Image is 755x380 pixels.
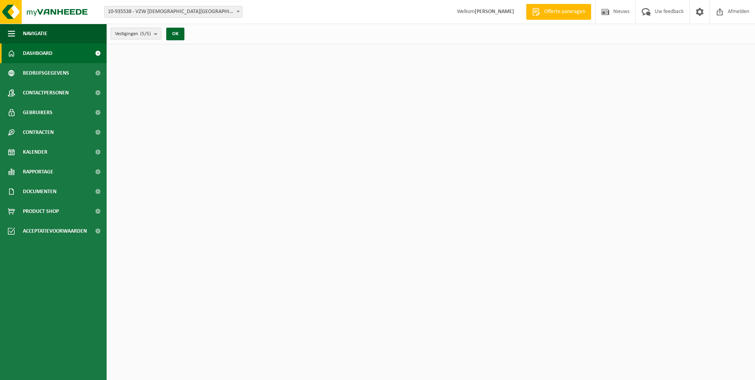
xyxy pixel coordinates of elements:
button: OK [166,28,184,40]
count: (5/5) [140,31,151,36]
span: Navigatie [23,24,47,43]
span: Contracten [23,122,54,142]
span: Offerte aanvragen [542,8,587,16]
span: 10-935538 - VZW PRIESTER DAENS COLLEGE - AALST [105,6,242,17]
span: Acceptatievoorwaarden [23,221,87,241]
span: Contactpersonen [23,83,69,103]
span: Rapportage [23,162,53,182]
span: 10-935538 - VZW PRIESTER DAENS COLLEGE - AALST [104,6,242,18]
button: Vestigingen(5/5) [111,28,162,40]
span: Gebruikers [23,103,53,122]
strong: [PERSON_NAME] [475,9,514,15]
span: Documenten [23,182,56,201]
span: Bedrijfsgegevens [23,63,69,83]
a: Offerte aanvragen [526,4,591,20]
span: Vestigingen [115,28,151,40]
span: Product Shop [23,201,59,221]
span: Dashboard [23,43,53,63]
span: Kalender [23,142,47,162]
